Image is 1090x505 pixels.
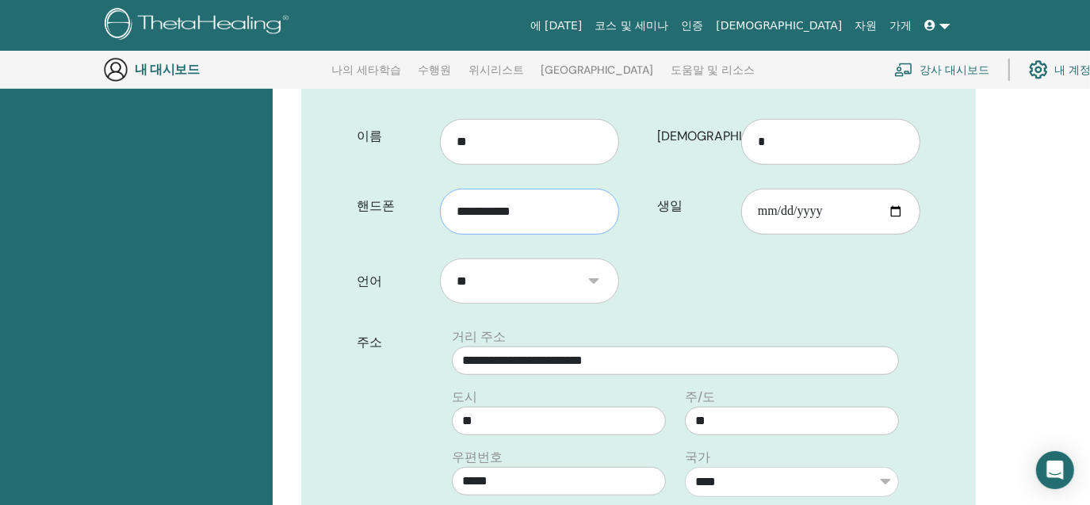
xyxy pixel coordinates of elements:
[675,11,709,40] a: 인증
[1029,56,1048,83] img: cog.svg
[849,11,884,40] a: 자원
[524,11,589,40] a: 에 [DATE]
[105,8,294,44] img: logo.png
[884,11,919,40] a: 가게
[685,448,710,467] label: 국가
[894,52,989,87] a: 강사 대시보드
[645,191,741,221] label: 생일
[452,448,503,467] label: 우편번호
[345,327,443,358] label: 주소
[345,191,441,221] label: 핸드폰
[920,63,989,77] font: 강사 대시보드
[671,63,755,89] a: 도움말 및 리소스
[419,63,452,89] a: 수행원
[588,11,675,40] a: 코스 및 세미나
[331,63,401,89] a: 나의 세타학습
[685,388,715,407] label: 주/도
[103,57,128,82] img: generic-user-icon.jpg
[452,388,477,407] label: 도시
[894,63,913,77] img: chalkboard-teacher.svg
[645,121,741,151] label: [DEMOGRAPHIC_DATA]
[1036,451,1074,489] div: 인터콤 메신저 열기
[345,266,441,296] label: 언어
[452,327,506,346] label: 거리 주소
[345,121,441,151] label: 이름
[135,62,293,77] h3: 내 대시보드
[469,63,524,89] a: 위시리스트
[709,11,848,40] a: [DEMOGRAPHIC_DATA]
[541,63,654,89] a: [GEOGRAPHIC_DATA]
